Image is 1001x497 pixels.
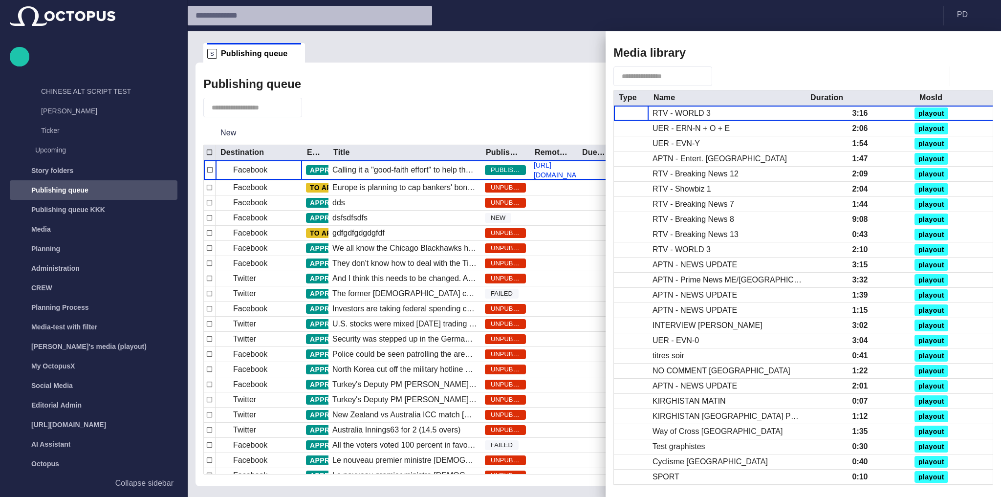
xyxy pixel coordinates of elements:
div: Name [653,93,675,103]
div: 0:10 [852,472,868,482]
span: playout [918,322,944,329]
div: Test graphistes [653,441,705,452]
span: playout [918,398,944,405]
div: UER - EVN-Y [653,138,700,149]
span: playout [918,352,944,359]
div: 0:43 [852,229,868,240]
div: APTN - NEWS UPDATE [653,381,737,391]
div: 9:08 [852,214,868,225]
div: 1:22 [852,366,868,376]
span: playout [918,458,944,465]
span: playout [918,201,944,208]
div: RTV - Breaking News 7 [653,199,734,210]
div: Way of Cross Jerusalem [653,426,783,437]
span: playout [918,277,944,283]
div: 1:54 [852,138,868,149]
div: APTN - NEWS UPDATE [653,305,737,316]
div: RTV - Breaking News 13 [653,229,739,240]
div: 3:32 [852,275,868,285]
span: playout [918,428,944,435]
div: 1:35 [852,426,868,437]
h2: Media library [613,46,686,60]
div: 2:10 [852,244,868,255]
div: APTN - NEWS UPDATE [653,290,737,301]
span: playout [918,140,944,147]
div: Cyclisme Italie [653,456,768,467]
div: Type [619,93,637,103]
span: playout [918,155,944,162]
div: 2:01 [852,381,868,391]
div: 3:02 [852,320,868,331]
div: 1:15 [852,305,868,316]
span: playout [918,110,944,117]
div: RTV - Breaking News 12 [653,169,739,179]
div: APTN - Entert. EUROPE [653,153,787,164]
div: RTV - Showbiz 1 [653,184,711,194]
span: playout [918,307,944,314]
div: RTV - Breaking News 8 [653,214,734,225]
div: MosId [919,93,942,103]
div: Resize sidebar [602,264,617,292]
div: 0:40 [852,456,868,467]
div: UER - EVN-0 [653,335,699,346]
div: RTV - WORLD 3 [653,244,711,255]
div: 2:04 [852,184,868,194]
span: playout [918,246,944,253]
div: 3:15 [852,259,868,270]
div: 0:30 [852,441,868,452]
span: playout [918,337,944,344]
div: KIRGHISTAN MATIN [653,396,726,407]
div: 3:04 [852,335,868,346]
span: playout [918,367,944,374]
span: playout [918,413,944,420]
div: 3:16 [852,108,868,119]
span: playout [918,261,944,268]
span: playout [918,443,944,450]
div: 1:44 [852,199,868,210]
div: Duration [810,93,843,103]
div: 0:07 [852,396,868,407]
span: playout [918,292,944,299]
div: SPORT [653,472,679,482]
div: RTV - WORLD 3 [653,108,711,119]
div: UER - ERN-N + O + E [653,123,730,134]
span: playout [918,186,944,193]
div: 1:12 [852,411,868,422]
span: playout [918,383,944,389]
div: NO COMMENT LIBAN [653,366,790,376]
div: INTERVIEW NAIM KASSEM [653,320,762,331]
div: APTN - Prime News ME/EUROPE [653,275,802,285]
span: playout [918,171,944,177]
span: playout [918,231,944,238]
div: 2:06 [852,123,868,134]
div: 0:41 [852,350,868,361]
div: APTN - NEWS UPDATE [653,259,737,270]
div: KIRGHISTAN RUSSIA POUTINE [653,411,802,422]
span: playout [918,125,944,132]
span: playout [918,474,944,480]
span: playout [918,216,944,223]
div: 1:39 [852,290,868,301]
div: titres soir [653,350,684,361]
div: 1:47 [852,153,868,164]
div: 2:09 [852,169,868,179]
